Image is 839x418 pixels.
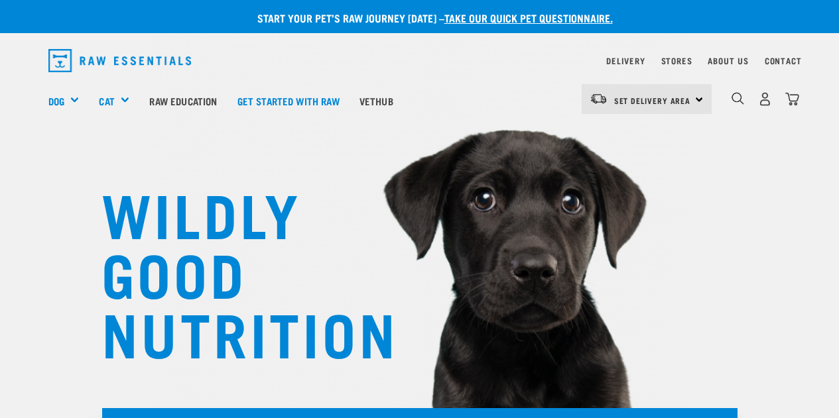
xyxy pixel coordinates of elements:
span: Set Delivery Area [614,98,691,103]
h1: WILDLY GOOD NUTRITION [101,182,367,361]
a: Cat [99,93,114,109]
a: Dog [48,93,64,109]
nav: dropdown navigation [38,44,802,78]
a: Contact [765,58,802,63]
img: home-icon@2x.png [785,92,799,106]
img: user.png [758,92,772,106]
a: Vethub [350,74,403,127]
a: Get started with Raw [227,74,350,127]
a: take our quick pet questionnaire. [444,15,613,21]
a: About Us [708,58,748,63]
img: Raw Essentials Logo [48,49,192,72]
img: van-moving.png [590,93,608,105]
a: Raw Education [139,74,227,127]
a: Stores [661,58,692,63]
a: Delivery [606,58,645,63]
img: home-icon-1@2x.png [732,92,744,105]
